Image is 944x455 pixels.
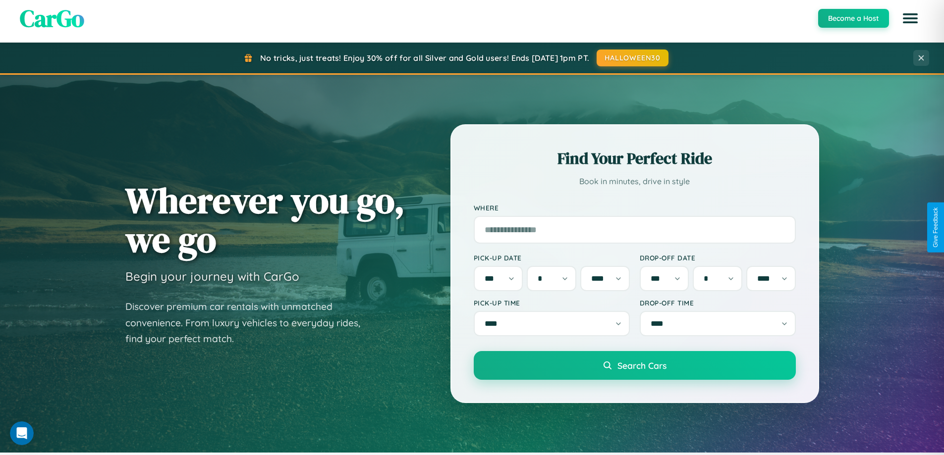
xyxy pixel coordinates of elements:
[474,351,796,380] button: Search Cars
[20,2,84,35] span: CarGo
[597,50,668,66] button: HALLOWEEN30
[896,4,924,32] button: Open menu
[640,253,796,262] label: Drop-off Date
[125,269,299,284] h3: Begin your journey with CarGo
[125,299,373,347] p: Discover premium car rentals with unmatched convenience. From luxury vehicles to everyday rides, ...
[474,253,630,262] label: Pick-up Date
[474,299,630,307] label: Pick-up Time
[10,421,34,445] iframe: Intercom live chat
[818,9,889,28] button: Become a Host
[260,53,589,63] span: No tricks, just treats! Enjoy 30% off for all Silver and Gold users! Ends [DATE] 1pm PT.
[474,203,796,212] label: Where
[932,207,939,248] div: Give Feedback
[617,360,666,371] span: Search Cars
[474,174,796,189] p: Book in minutes, drive in style
[474,148,796,169] h2: Find Your Perfect Ride
[125,181,405,259] h1: Wherever you go, we go
[640,299,796,307] label: Drop-off Time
